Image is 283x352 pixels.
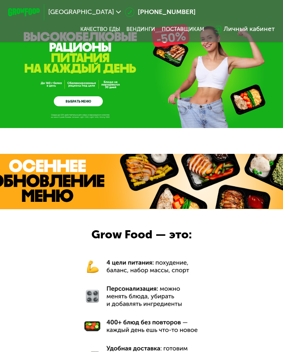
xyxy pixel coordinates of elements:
a: [PHONE_NUMBER] [125,7,196,17]
a: ВЫБРАТЬ МЕНЮ [54,96,103,106]
div: Grow Food — это: [83,226,200,244]
div: поставщикам [162,26,204,33]
span: [GEOGRAPHIC_DATA] [48,9,114,15]
a: Вендинги [126,26,155,33]
a: Качество еды [80,26,120,33]
div: Личный кабинет [224,24,275,34]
